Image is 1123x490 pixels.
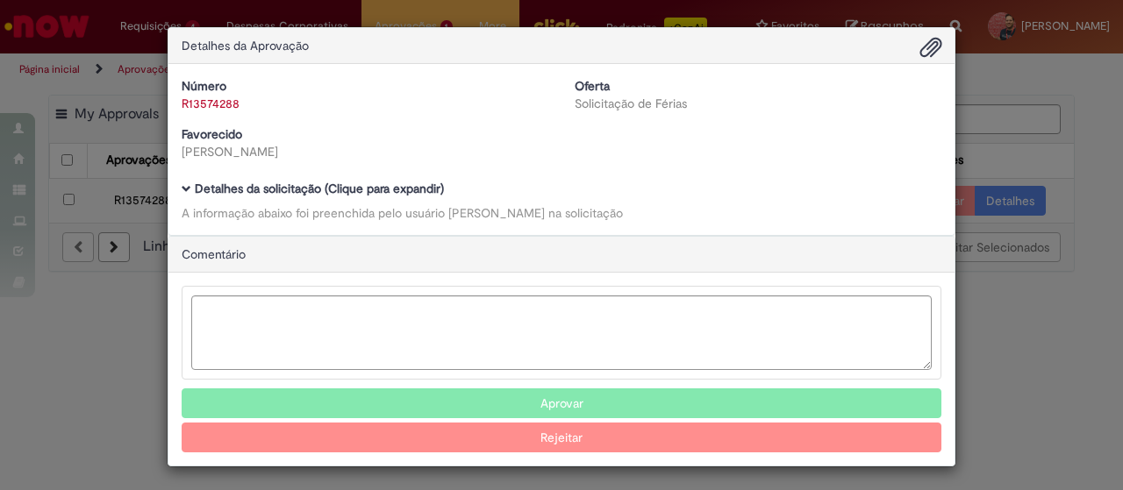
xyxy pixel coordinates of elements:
div: Solicitação de Férias [575,95,941,112]
a: R13574288 [182,96,240,111]
b: Favorecido [182,126,242,142]
span: Detalhes da Aprovação [182,38,309,53]
span: Comentário [182,246,246,262]
h5: Detalhes da solicitação (Clique para expandir) [182,182,941,195]
b: Detalhes da solicitação (Clique para expandir) [195,181,444,196]
div: [PERSON_NAME] [182,143,548,160]
div: A informação abaixo foi preenchida pelo usuário [PERSON_NAME] na solicitação [182,204,941,222]
button: Aprovar [182,388,941,418]
button: Rejeitar [182,423,941,452]
b: Oferta [575,78,610,94]
b: Número [182,78,226,94]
